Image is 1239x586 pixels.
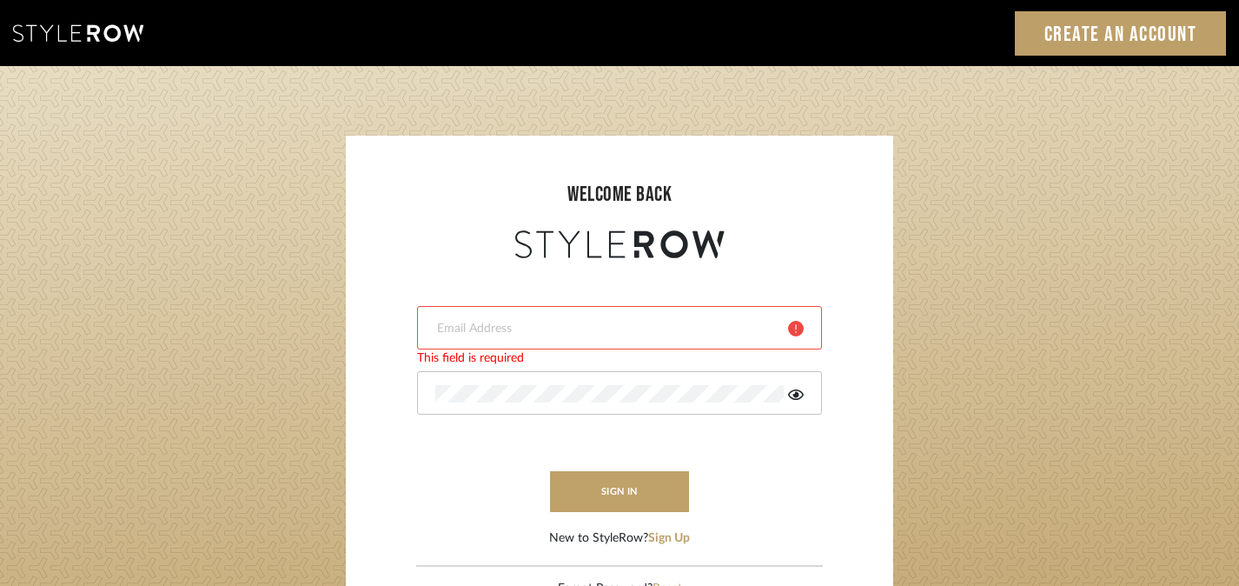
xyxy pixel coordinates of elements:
[363,179,876,210] div: welcome back
[1015,11,1227,56] a: Create an Account
[417,350,822,368] div: This field is required
[550,471,689,512] button: sign in
[648,529,690,548] button: Sign Up
[435,320,775,337] input: Email Address
[549,529,690,548] div: New to StyleRow?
